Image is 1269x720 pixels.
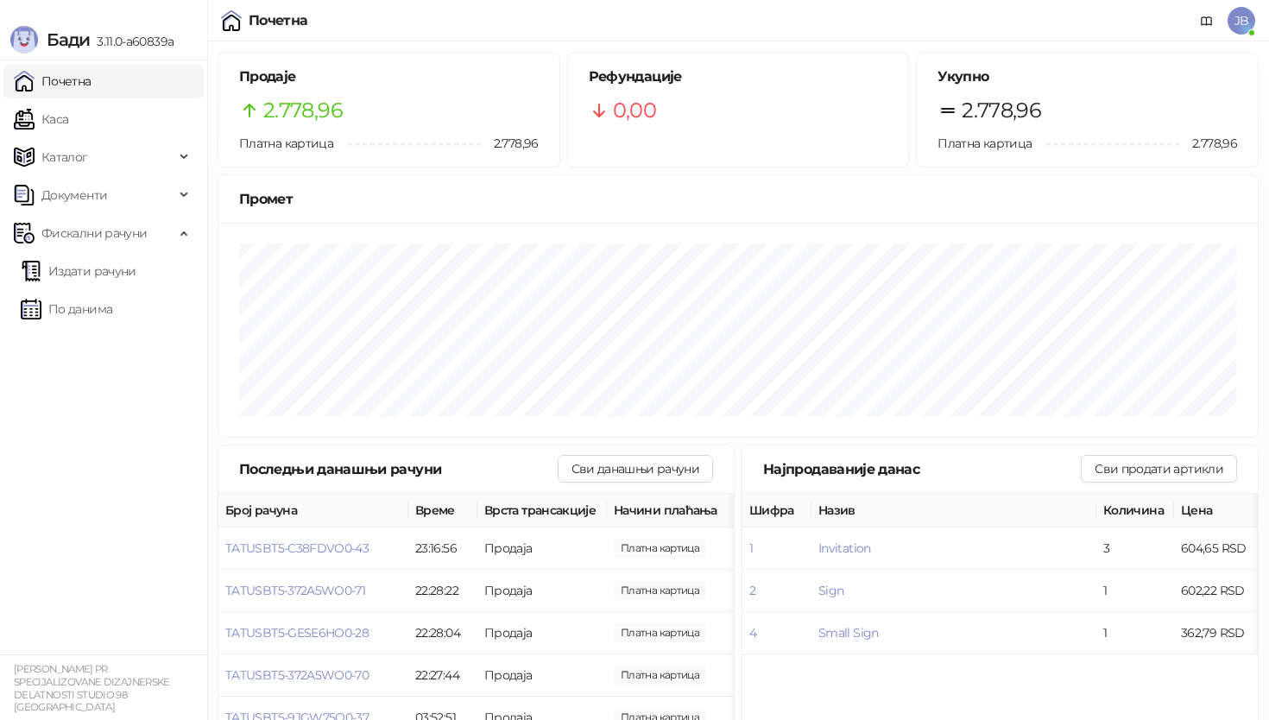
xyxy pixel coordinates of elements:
[21,292,112,326] a: По данима
[818,625,879,641] button: Small Sign
[613,94,656,127] span: 0,00
[1081,455,1237,483] button: Сви продати артикли
[749,625,756,641] button: 4
[225,540,369,556] button: TATUSBT5-C38FDVO0-43
[90,34,174,49] span: 3.11.0-a60839a
[225,583,365,598] button: TATUSBT5-372A5WO0-71
[477,654,607,697] td: Продаја
[477,494,607,527] th: Врста трансакције
[818,540,871,556] button: Invitation
[408,612,477,654] td: 22:28:04
[21,254,136,288] a: Издати рачуни
[408,527,477,570] td: 23:16:56
[607,494,780,527] th: Начини плаћања
[962,94,1041,127] span: 2.778,96
[1096,570,1174,612] td: 1
[614,581,706,600] span: 604,65
[408,654,477,697] td: 22:27:44
[225,667,369,683] button: TATUSBT5-372A5WO0-70
[589,66,888,87] h5: Рефундације
[477,527,607,570] td: Продаја
[749,540,753,556] button: 1
[482,134,539,153] span: 2.778,96
[14,663,170,713] small: [PERSON_NAME] PR SPECIJALIZOVANE DIZAJNERSKE DELATNOSTI STUDIO 98 [GEOGRAPHIC_DATA]
[742,494,811,527] th: Шифра
[218,494,408,527] th: Број рачуна
[14,102,68,136] a: Каса
[239,66,539,87] h5: Продаје
[477,612,607,654] td: Продаја
[10,26,38,54] img: Logo
[239,188,1237,210] div: Промет
[614,623,706,642] span: 362,79
[47,29,90,50] span: Бади
[477,570,607,612] td: Продаја
[408,570,477,612] td: 22:28:22
[614,666,706,685] span: 604,65
[1096,527,1174,570] td: 3
[41,140,88,174] span: Каталог
[239,136,333,151] span: Платна картица
[1193,7,1221,35] a: Документација
[614,539,706,558] span: 604,65
[408,494,477,527] th: Време
[41,216,147,250] span: Фискални рачуни
[1096,494,1174,527] th: Количина
[1228,7,1255,35] span: JB
[14,64,92,98] a: Почетна
[763,458,1081,480] div: Најпродаваније данас
[41,178,107,212] span: Документи
[1180,134,1237,153] span: 2.778,96
[811,494,1096,527] th: Назив
[749,583,755,598] button: 2
[225,625,369,641] button: TATUSBT5-GESE6HO0-28
[558,455,713,483] button: Сви данашњи рачуни
[818,583,843,598] button: Sign
[938,136,1032,151] span: Платна картица
[1096,612,1174,654] td: 1
[263,94,343,127] span: 2.778,96
[249,14,308,28] div: Почетна
[938,66,1237,87] h5: Укупно
[239,458,558,480] div: Последњи данашњи рачуни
